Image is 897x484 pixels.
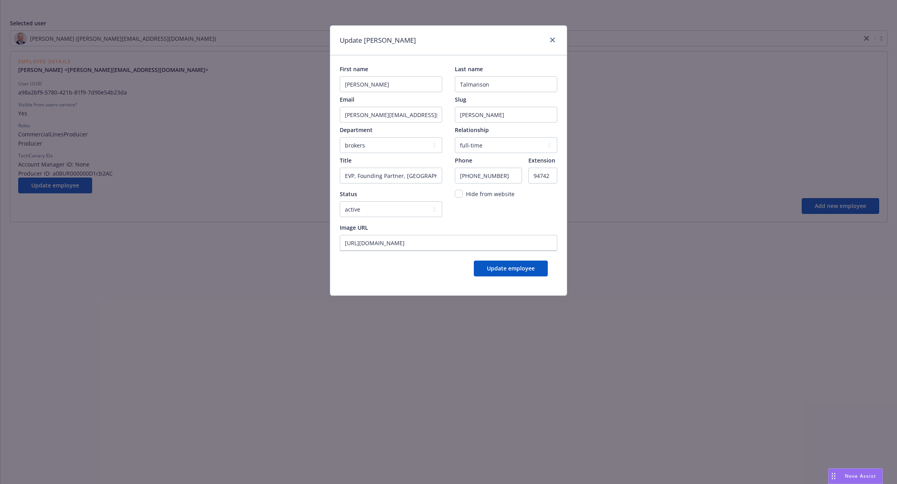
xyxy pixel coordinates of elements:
span: Extension [528,157,555,164]
span: Slug [455,96,466,103]
span: Relationship [455,126,489,134]
span: Hide from website [466,190,515,198]
div: Drag to move [829,469,838,484]
h1: Update [PERSON_NAME] [340,35,416,45]
a: close [548,35,557,45]
span: First name [340,65,368,73]
button: Nova Assist [828,468,883,484]
span: Department [340,126,373,134]
span: Update employee [487,265,535,272]
span: Phone [455,157,472,164]
span: Status [340,190,357,198]
span: Nova Assist [845,473,876,479]
button: Update employee [474,261,548,276]
span: Title [340,157,352,164]
span: Last name [455,65,483,73]
span: Image URL [340,224,368,231]
span: Email [340,96,354,103]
